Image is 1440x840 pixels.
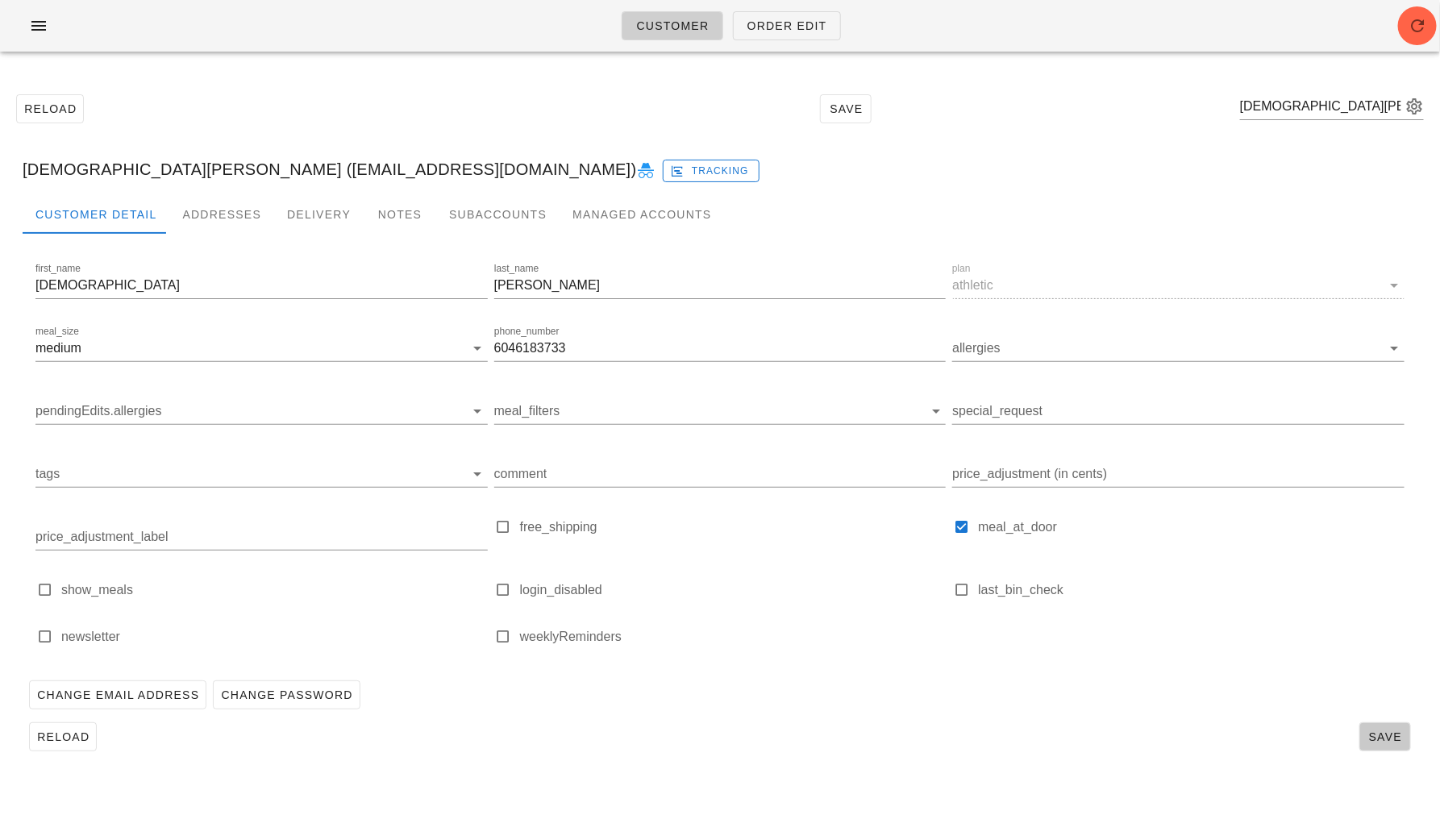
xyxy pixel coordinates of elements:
[61,629,488,645] label: newsletter
[494,326,560,338] label: phone_number
[978,519,1405,535] label: meal_at_door
[673,164,749,178] span: Tracking
[213,680,360,709] button: Change Password
[436,195,560,234] div: Subaccounts
[520,582,947,598] label: login_disabled
[23,195,169,234] div: Customer Detail
[36,730,89,743] span: Reload
[35,461,488,487] div: tags
[220,688,352,701] span: Change Password
[952,263,971,275] label: plan
[663,156,760,182] a: Tracking
[952,335,1405,361] div: allergies
[29,680,206,709] button: Change Email Address
[1240,94,1401,119] input: Search by email or name
[520,629,947,645] label: weeklyReminders
[560,195,724,234] div: Managed Accounts
[747,19,827,32] span: Order Edit
[274,195,364,234] div: Delivery
[29,722,97,751] button: Reload
[61,582,488,598] label: show_meals
[827,102,864,115] span: Save
[1405,97,1424,116] button: appended action
[35,326,79,338] label: meal_size
[35,341,81,356] div: medium
[978,582,1405,598] label: last_bin_check
[733,11,841,40] a: Order Edit
[622,11,722,40] a: Customer
[35,398,488,424] div: pendingEdits.allergies
[520,519,947,535] label: free_shipping
[952,272,1405,298] div: planathletic
[1359,722,1411,751] button: Save
[36,688,199,701] span: Change Email Address
[16,94,84,123] button: Reload
[820,94,872,123] button: Save
[169,195,274,234] div: Addresses
[35,263,81,275] label: first_name
[364,195,436,234] div: Notes
[23,102,77,115] span: Reload
[494,263,539,275] label: last_name
[10,143,1430,195] div: [DEMOGRAPHIC_DATA][PERSON_NAME] ([EMAIL_ADDRESS][DOMAIN_NAME])
[635,19,709,32] span: Customer
[35,335,488,361] div: meal_sizemedium
[1367,730,1404,743] span: Save
[494,398,947,424] div: meal_filters
[663,160,760,182] button: Tracking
